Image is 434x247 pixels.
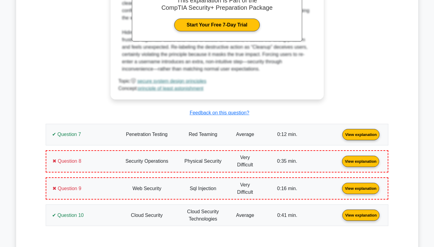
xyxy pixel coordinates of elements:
a: View explanation [340,158,382,164]
div: Concept: [118,85,316,92]
a: principle of least astonishment [138,86,203,91]
a: Start Your Free 7-Day Trial [174,19,260,31]
a: Feedback on this question? [190,110,249,115]
a: View explanation [340,131,382,137]
a: View explanation [340,212,382,217]
div: Topic: [118,78,316,85]
a: View explanation [340,186,382,191]
a: secure system design principles [137,78,206,84]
